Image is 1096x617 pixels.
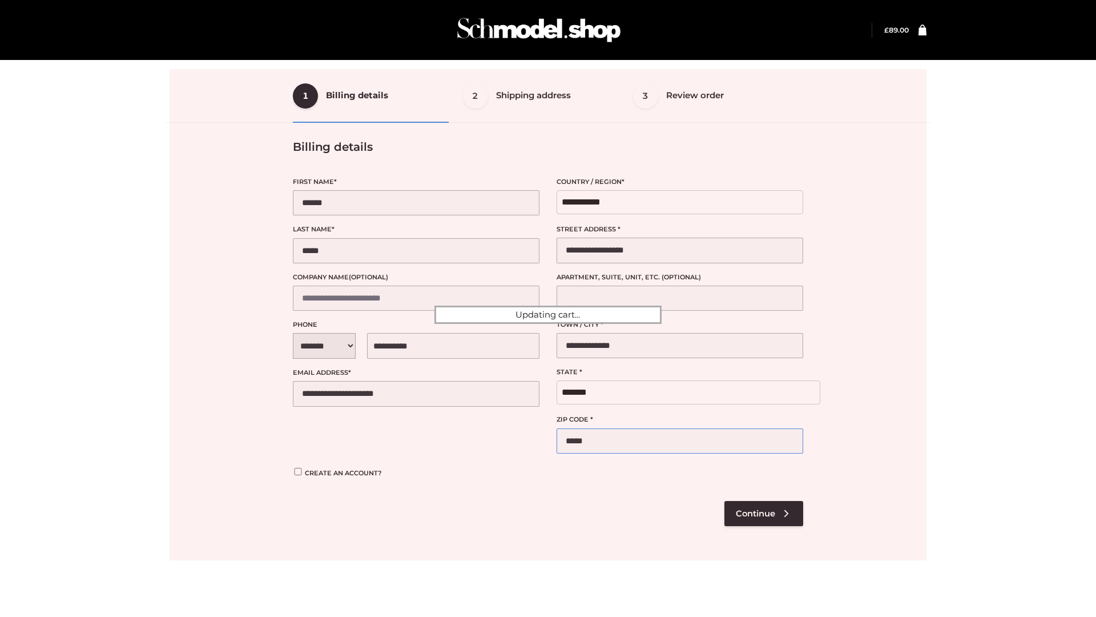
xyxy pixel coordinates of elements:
a: £89.00 [884,26,909,34]
span: £ [884,26,889,34]
div: Updating cart... [434,306,662,324]
bdi: 89.00 [884,26,909,34]
img: Schmodel Admin 964 [453,7,624,53]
